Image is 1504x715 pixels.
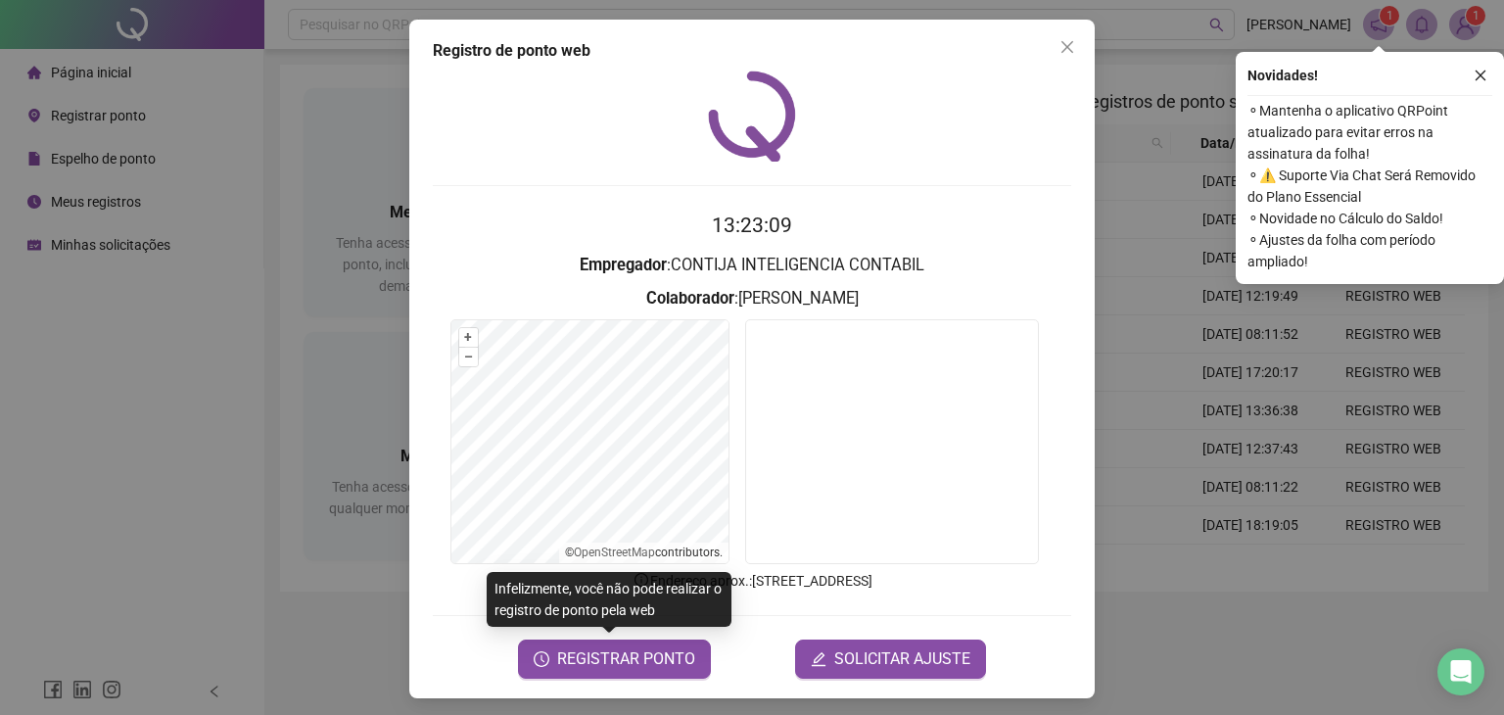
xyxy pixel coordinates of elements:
span: close [1474,69,1487,82]
span: clock-circle [534,651,549,667]
p: Endereço aprox. : [STREET_ADDRESS] [433,570,1071,592]
span: edit [811,651,826,667]
button: REGISTRAR PONTO [518,640,711,679]
span: Novidades ! [1247,65,1318,86]
span: ⚬ Ajustes da folha com período ampliado! [1247,229,1492,272]
div: Registro de ponto web [433,39,1071,63]
div: Infelizmente, você não pode realizar o registro de ponto pela web [487,572,731,627]
button: – [459,348,478,366]
li: © contributors. [565,546,723,559]
strong: Colaborador [646,289,734,308]
span: ⚬ Novidade no Cálculo do Saldo! [1247,208,1492,229]
button: + [459,328,478,347]
span: REGISTRAR PONTO [557,647,695,671]
button: editSOLICITAR AJUSTE [795,640,986,679]
span: SOLICITAR AJUSTE [834,647,970,671]
span: close [1059,39,1075,55]
span: ⚬ Mantenha o aplicativo QRPoint atualizado para evitar erros na assinatura da folha! [1247,100,1492,165]
button: Close [1052,31,1083,63]
a: OpenStreetMap [574,546,655,559]
time: 13:23:09 [712,214,792,237]
div: Open Intercom Messenger [1437,648,1484,695]
h3: : [PERSON_NAME] [433,286,1071,311]
strong: Empregador [580,256,667,274]
img: QRPoint [708,71,796,162]
h3: : CONTIJA INTELIGENCIA CONTABIL [433,253,1071,278]
span: ⚬ ⚠️ Suporte Via Chat Será Removido do Plano Essencial [1247,165,1492,208]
